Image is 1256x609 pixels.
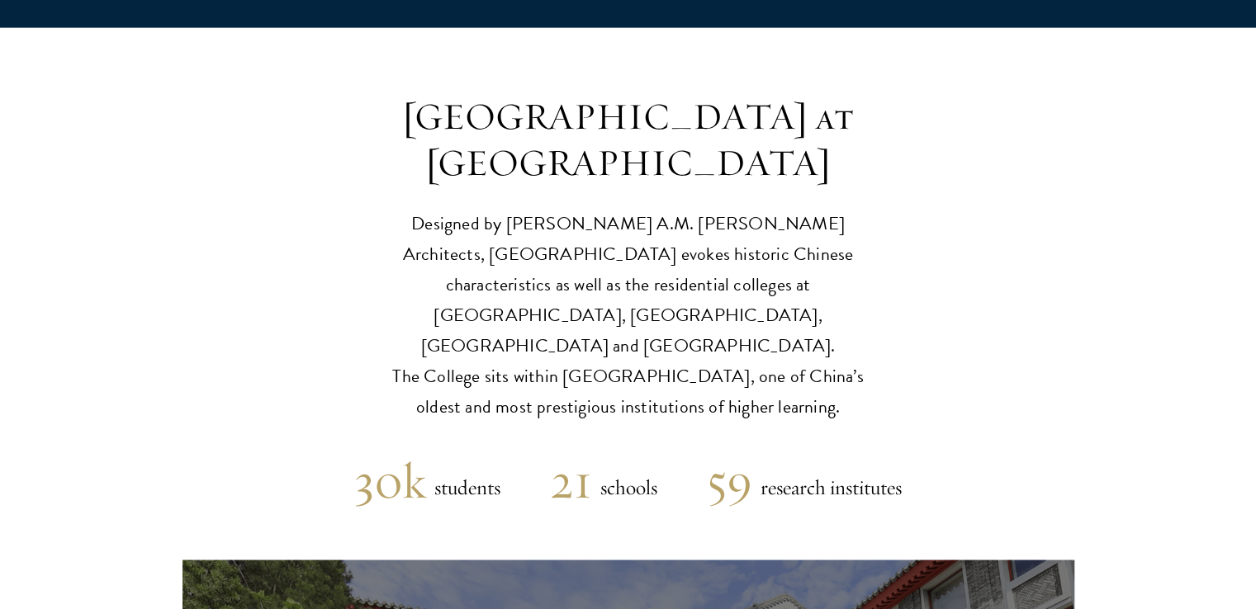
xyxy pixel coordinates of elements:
[752,471,902,504] h5: research institutes
[550,451,592,511] h2: 21
[354,451,426,511] h2: 30k
[592,471,657,504] h5: schools
[707,451,752,511] h2: 59
[372,209,884,423] p: Designed by [PERSON_NAME] A.M. [PERSON_NAME] Architects, [GEOGRAPHIC_DATA] evokes historic Chines...
[426,471,500,504] h5: students
[372,94,884,186] h3: [GEOGRAPHIC_DATA] at [GEOGRAPHIC_DATA]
